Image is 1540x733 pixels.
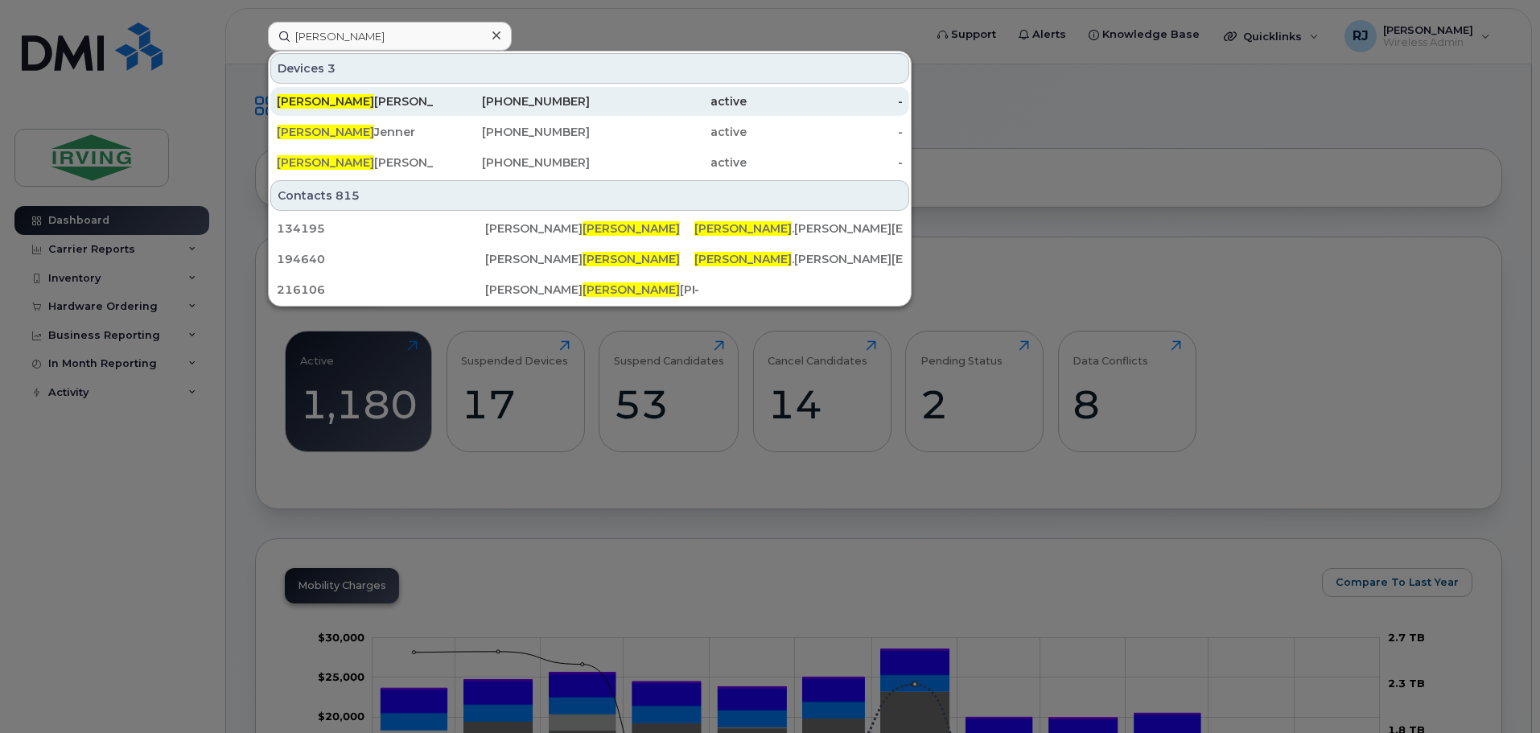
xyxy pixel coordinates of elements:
div: [PHONE_NUMBER] [434,93,591,109]
div: 194640 [277,251,485,267]
div: [PERSON_NAME] [PERSON_NAME] [485,282,694,298]
span: [PERSON_NAME] [277,125,374,139]
div: [PERSON_NAME] [485,220,694,237]
div: 216106 [277,282,485,298]
div: active [590,93,747,109]
div: active [590,124,747,140]
a: 134195[PERSON_NAME][PERSON_NAME][PERSON_NAME].[PERSON_NAME][EMAIL_ADDRESS][DOMAIN_NAME] [270,214,909,243]
div: [PHONE_NUMBER] [434,124,591,140]
div: Jenner [277,124,434,140]
div: .[PERSON_NAME][EMAIL_ADDRESS][PERSON_NAME][DOMAIN_NAME] [694,251,903,267]
a: [PERSON_NAME][PERSON_NAME][PHONE_NUMBER]active- [270,148,909,177]
span: [PERSON_NAME] [583,252,680,266]
span: [PERSON_NAME] [694,252,792,266]
span: [PERSON_NAME] [694,221,792,236]
span: 3 [327,60,336,76]
div: Devices [270,53,909,84]
a: [PERSON_NAME][PERSON_NAME][PHONE_NUMBER]active- [270,87,909,116]
span: 815 [336,187,360,204]
span: [PERSON_NAME] [277,94,374,109]
div: - [747,124,904,140]
div: - [747,154,904,171]
div: active [590,154,747,171]
div: Contacts [270,180,909,211]
a: 216106[PERSON_NAME][PERSON_NAME][PERSON_NAME]- [270,275,909,304]
div: 134195 [277,220,485,237]
span: [PERSON_NAME] [277,155,374,170]
a: 194640[PERSON_NAME][PERSON_NAME][PERSON_NAME].[PERSON_NAME][EMAIL_ADDRESS][PERSON_NAME][DOMAIN_NAME] [270,245,909,274]
div: [PHONE_NUMBER] [434,154,591,171]
div: .[PERSON_NAME][EMAIL_ADDRESS][DOMAIN_NAME] [694,220,903,237]
div: [PERSON_NAME] [277,154,434,171]
span: [PERSON_NAME] [583,221,680,236]
div: [PERSON_NAME] [277,93,434,109]
div: - [694,282,903,298]
div: - [747,93,904,109]
a: [PERSON_NAME]Jenner[PHONE_NUMBER]active- [270,117,909,146]
span: [PERSON_NAME] [583,282,680,297]
div: [PERSON_NAME] [485,251,694,267]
